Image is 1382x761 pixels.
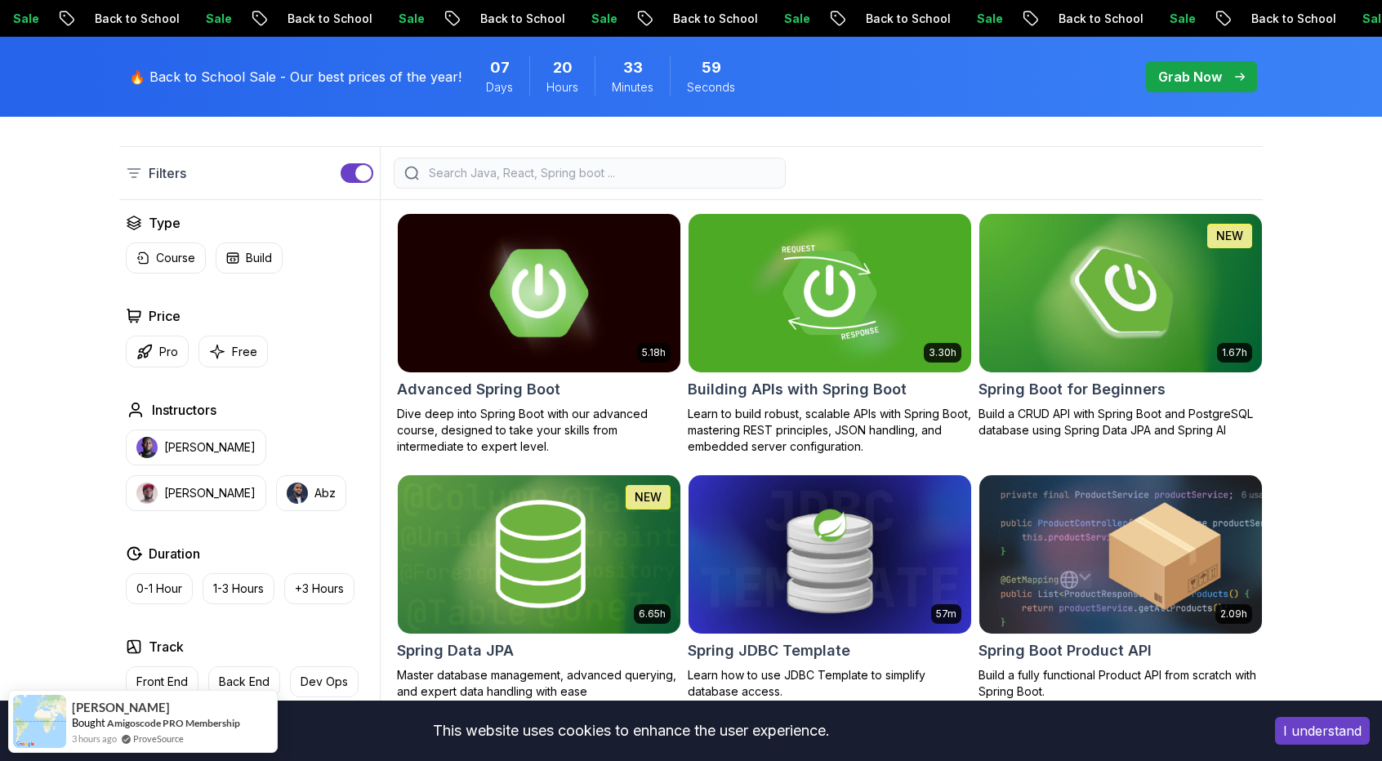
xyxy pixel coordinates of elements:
p: NEW [1216,228,1243,244]
p: NEW [635,489,662,505]
span: 33 Minutes [623,56,643,79]
p: 0-1 Hour [136,581,182,597]
h2: Spring Boot for Beginners [979,378,1166,401]
a: Spring JDBC Template card57mSpring JDBC TemplateLearn how to use JDBC Template to simplify databa... [688,474,972,700]
input: Search Java, React, Spring boot ... [426,165,775,181]
button: +3 Hours [284,573,354,604]
button: Build [216,243,283,274]
p: Back to School [760,11,871,27]
p: 2.09h [1220,607,1247,621]
p: Dive deep into Spring Boot with our advanced course, designed to take your skills from intermedia... [397,406,681,455]
p: Learn how to use JDBC Template to simplify database access. [688,667,972,700]
h2: Advanced Spring Boot [397,378,560,401]
p: Course [156,250,195,266]
img: instructor img [136,483,158,504]
span: Bought [72,716,105,729]
img: Spring Data JPA card [398,475,680,634]
h2: Instructors [152,400,216,420]
a: ProveSource [133,732,184,745]
p: Back End [219,674,270,690]
h2: Spring Data JPA [397,639,514,662]
span: Hours [546,79,578,96]
a: Spring Data JPA card6.65hNEWSpring Data JPAMaster database management, advanced querying, and exp... [397,474,681,700]
span: [PERSON_NAME] [72,701,170,714]
button: Course [126,243,206,274]
p: Filters [149,163,186,183]
p: Pro [159,344,178,360]
p: 3.30h [929,346,956,359]
span: Days [486,79,513,96]
p: Sale [678,11,730,27]
img: Advanced Spring Boot card [390,210,687,376]
p: 1-3 Hours [213,581,264,597]
a: Building APIs with Spring Boot card3.30hBuilding APIs with Spring BootLearn to build robust, scal... [688,213,972,455]
h2: Building APIs with Spring Boot [688,378,907,401]
div: This website uses cookies to enhance the user experience. [12,713,1250,749]
p: Sale [871,11,923,27]
button: instructor img[PERSON_NAME] [126,429,266,465]
p: Dev Ops [301,674,348,690]
img: instructor img [287,483,308,504]
p: [PERSON_NAME] [164,439,256,456]
h2: Track [149,637,184,656]
img: Spring Boot Product API card [979,475,1262,634]
p: Learn to build robust, scalable APIs with Spring Boot, mastering REST principles, JSON handling, ... [688,406,972,455]
button: instructor img[PERSON_NAME] [126,475,266,511]
p: Sale [100,11,152,27]
p: Free [232,344,257,360]
p: Build a fully functional Product API from scratch with Spring Boot. [979,667,1263,700]
h2: Price [149,306,181,326]
span: 7 Days [490,56,510,79]
button: Dev Ops [290,666,359,697]
p: Sale [485,11,537,27]
img: provesource social proof notification image [13,695,66,748]
span: Seconds [687,79,735,96]
button: Accept cookies [1275,717,1370,745]
p: Sale [1256,11,1308,27]
p: 🔥 Back to School Sale - Our best prices of the year! [129,67,461,87]
p: Back to School [1145,11,1256,27]
button: Free [198,336,268,367]
button: 1-3 Hours [203,573,274,604]
button: Front End [126,666,198,697]
p: Build a CRUD API with Spring Boot and PostgreSQL database using Spring Data JPA and Spring AI [979,406,1263,438]
p: 1.67h [1222,346,1247,359]
img: Spring Boot for Beginners card [979,214,1262,372]
button: instructor imgAbz [276,475,346,511]
button: 0-1 Hour [126,573,193,604]
a: Advanced Spring Boot card5.18hAdvanced Spring BootDive deep into Spring Boot with our advanced co... [397,213,681,455]
h2: Spring JDBC Template [688,639,850,662]
h2: Spring Boot Product API [979,639,1152,662]
button: Pro [126,336,189,367]
a: Spring Boot Product API card2.09hSpring Boot Product APIBuild a fully functional Product API from... [979,474,1263,700]
p: Back to School [181,11,292,27]
p: 5.18h [642,346,666,359]
span: 20 Hours [553,56,573,79]
button: Back End [208,666,280,697]
p: 6.65h [639,607,666,621]
p: Build [246,250,272,266]
p: Grab Now [1158,67,1222,87]
p: Front End [136,674,188,690]
h2: Type [149,213,181,233]
a: Amigoscode PRO Membership [107,717,240,729]
p: 57m [936,607,956,621]
span: 3 hours ago [72,732,117,745]
p: [PERSON_NAME] [164,485,256,501]
img: instructor img [136,437,158,458]
p: +3 Hours [295,581,344,597]
p: Abz [314,485,336,501]
img: Spring JDBC Template card [689,475,971,634]
h2: Duration [149,544,200,563]
span: 59 Seconds [702,56,721,79]
img: Building APIs with Spring Boot card [689,214,971,372]
p: Sale [1063,11,1116,27]
p: Sale [292,11,345,27]
p: Back to School [567,11,678,27]
a: Spring Boot for Beginners card1.67hNEWSpring Boot for BeginnersBuild a CRUD API with Spring Boot ... [979,213,1263,438]
p: Back to School [952,11,1063,27]
p: Master database management, advanced querying, and expert data handling with ease [397,667,681,700]
p: Back to School [374,11,485,27]
span: Minutes [612,79,653,96]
